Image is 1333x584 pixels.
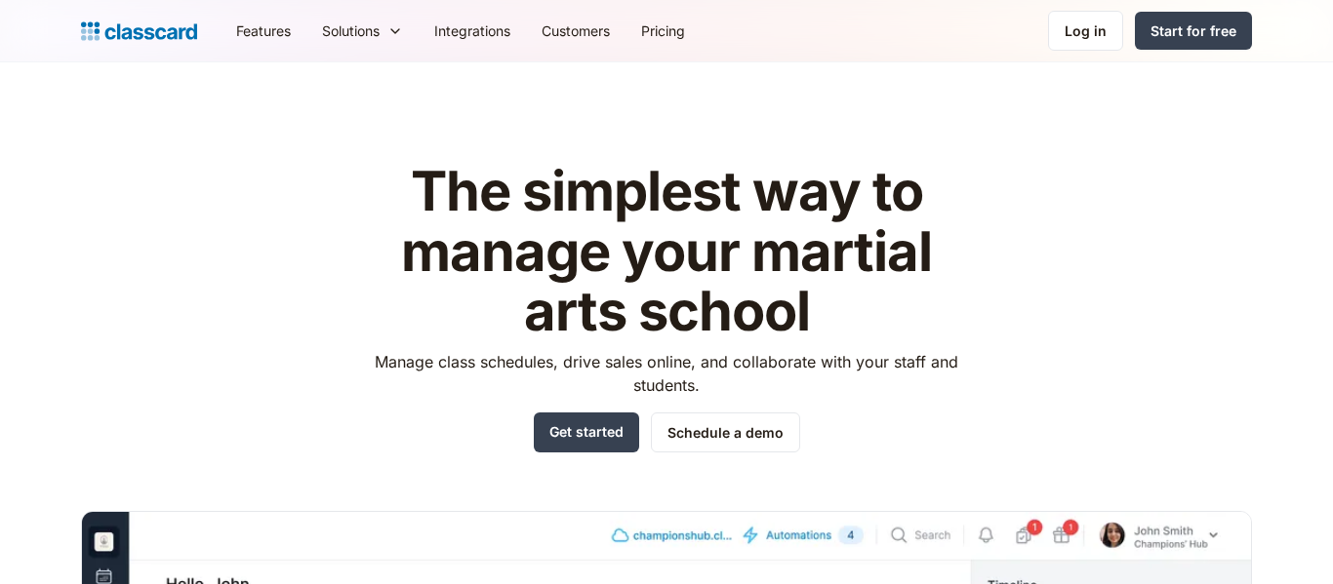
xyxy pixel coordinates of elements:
a: Schedule a demo [651,412,800,452]
div: Log in [1065,20,1107,41]
a: Start for free [1135,12,1252,50]
h1: The simplest way to manage your martial arts school [357,162,977,342]
div: Start for free [1151,20,1236,41]
a: Pricing [626,9,701,53]
a: Integrations [419,9,526,53]
a: home [81,18,197,45]
div: Solutions [322,20,380,41]
div: Solutions [306,9,419,53]
a: Customers [526,9,626,53]
p: Manage class schedules, drive sales online, and collaborate with your staff and students. [357,350,977,397]
a: Log in [1048,11,1123,51]
a: Features [221,9,306,53]
a: Get started [534,412,639,452]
